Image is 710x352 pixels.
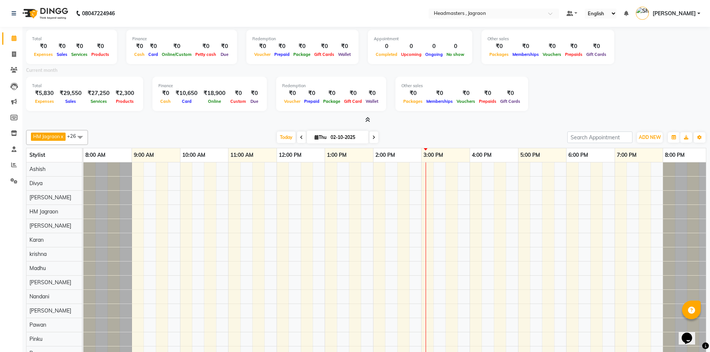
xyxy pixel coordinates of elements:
[160,52,193,57] span: Online/Custom
[584,52,608,57] span: Gift Cards
[32,42,55,51] div: ₹0
[29,293,49,300] span: Nandani
[160,42,193,51] div: ₹0
[55,42,69,51] div: ₹0
[60,133,63,139] a: x
[455,99,477,104] span: Vouchers
[193,52,218,57] span: Petty cash
[364,89,380,98] div: ₹0
[364,99,380,104] span: Wallet
[85,89,113,98] div: ₹27,250
[277,131,296,143] span: Today
[29,307,71,314] span: [PERSON_NAME]
[158,83,261,89] div: Finance
[114,99,136,104] span: Products
[29,208,58,215] span: HM Jagraon
[423,52,445,57] span: Ongoing
[615,150,638,161] a: 7:00 PM
[422,150,445,161] a: 3:00 PM
[252,36,353,42] div: Redemption
[29,336,42,342] span: Pinku
[653,10,696,18] span: [PERSON_NAME]
[83,150,107,161] a: 8:00 AM
[563,42,584,51] div: ₹0
[423,42,445,51] div: 0
[487,52,511,57] span: Packages
[477,89,498,98] div: ₹0
[679,322,703,345] iframe: chat widget
[401,89,425,98] div: ₹0
[146,42,160,51] div: ₹0
[563,52,584,57] span: Prepaids
[282,99,302,104] span: Voucher
[399,52,423,57] span: Upcoming
[158,99,173,104] span: Cash
[584,42,608,51] div: ₹0
[272,42,291,51] div: ₹0
[69,52,89,57] span: Services
[201,89,228,98] div: ₹18,900
[498,99,522,104] span: Gift Cards
[470,150,493,161] a: 4:00 PM
[32,52,55,57] span: Expenses
[29,180,42,187] span: Divya
[132,150,156,161] a: 9:00 AM
[291,52,312,57] span: Package
[312,52,336,57] span: Gift Cards
[313,134,328,140] span: Thu
[302,99,321,104] span: Prepaid
[180,99,193,104] span: Card
[321,99,342,104] span: Package
[89,42,111,51] div: ₹0
[272,52,291,57] span: Prepaid
[325,150,348,161] a: 1:00 PM
[29,251,47,257] span: krishna
[342,89,364,98] div: ₹0
[487,36,608,42] div: Other sales
[455,89,477,98] div: ₹0
[132,52,146,57] span: Cash
[401,83,522,89] div: Other sales
[29,279,71,286] span: [PERSON_NAME]
[328,132,366,143] input: 2025-10-02
[399,42,423,51] div: 0
[180,150,207,161] a: 10:00 AM
[89,99,109,104] span: Services
[248,89,261,98] div: ₹0
[29,237,44,243] span: Karan
[252,42,272,51] div: ₹0
[228,99,248,104] span: Custom
[173,89,201,98] div: ₹10,650
[55,52,69,57] span: Sales
[282,83,380,89] div: Redemption
[26,67,57,74] label: Current month
[29,194,71,201] span: [PERSON_NAME]
[277,150,303,161] a: 12:00 PM
[67,133,82,139] span: +26
[29,152,45,158] span: Stylist
[511,52,541,57] span: Memberships
[193,42,218,51] div: ₹0
[158,89,173,98] div: ₹0
[637,132,663,143] button: ADD NEW
[541,42,563,51] div: ₹0
[518,150,542,161] a: 5:00 PM
[312,42,336,51] div: ₹0
[321,89,342,98] div: ₹0
[252,52,272,57] span: Voucher
[291,42,312,51] div: ₹0
[219,52,230,57] span: Due
[33,133,60,139] span: HM Jagraon
[29,265,46,272] span: Madhu
[57,89,85,98] div: ₹29,550
[228,89,248,98] div: ₹0
[29,222,71,229] span: [PERSON_NAME]
[336,52,353,57] span: Wallet
[374,36,466,42] div: Appointment
[477,99,498,104] span: Prepaids
[425,89,455,98] div: ₹0
[249,99,260,104] span: Due
[374,42,399,51] div: 0
[374,52,399,57] span: Completed
[511,42,541,51] div: ₹0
